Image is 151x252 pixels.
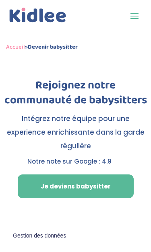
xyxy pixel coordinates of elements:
p: Notre note sur Google : 4.9 [4,157,147,166]
span: Intégrez notre équipe pour une experience enrichissante dans la garde régulière [7,114,145,151]
span: Gestion des données [13,232,66,240]
a: Je deviens babysitter [18,174,134,199]
button: Gestion des données [8,227,71,244]
span: Rejoignez notre communauté de babysitters [4,76,147,109]
span: » [6,42,78,52]
strong: Devenir babysitter [28,42,78,52]
a: Accueil [6,42,25,52]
